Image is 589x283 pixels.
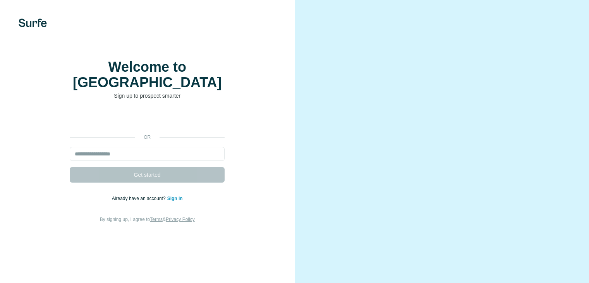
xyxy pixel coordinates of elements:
[100,217,195,222] span: By signing up, I agree to &
[19,19,47,27] img: Surfe's logo
[167,196,183,201] a: Sign in
[135,134,160,141] p: or
[150,217,163,222] a: Terms
[166,217,195,222] a: Privacy Policy
[112,196,167,201] span: Already have an account?
[70,92,225,100] p: Sign up to prospect smarter
[70,59,225,90] h1: Welcome to [GEOGRAPHIC_DATA]
[66,111,228,128] iframe: Sign in with Google Button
